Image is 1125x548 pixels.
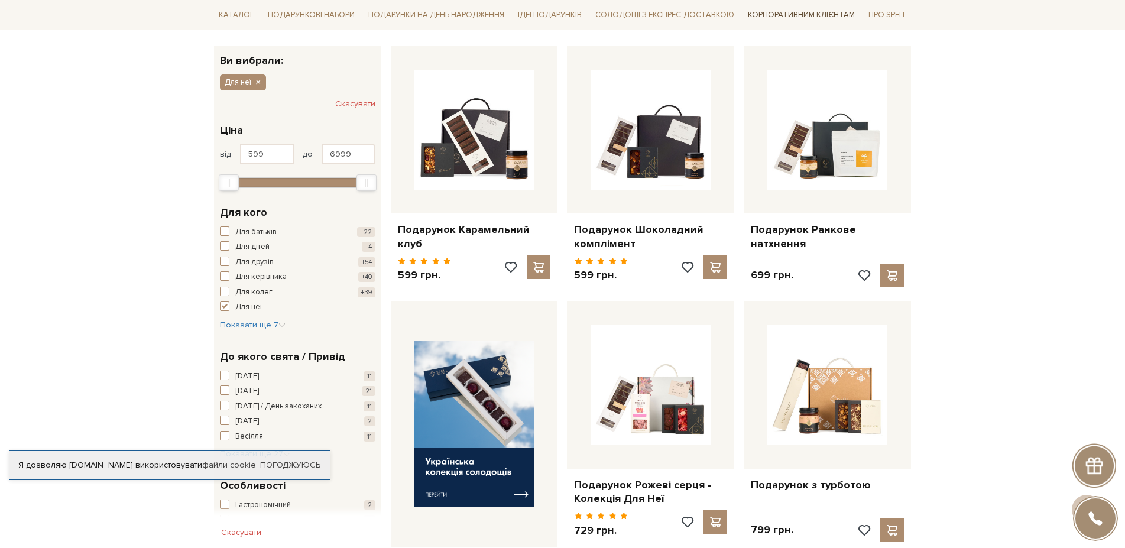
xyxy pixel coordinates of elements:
span: Подарункові набори [263,6,359,24]
button: Для батьків +22 [220,226,375,238]
span: Для керівника [235,271,287,283]
span: Весілля [235,431,263,443]
span: Про Spell [864,6,911,24]
span: Для дітей [235,241,270,253]
span: Для батьків [235,226,277,238]
a: файли cookie [202,460,256,470]
input: Ціна [322,144,375,164]
span: Гастрономічний [235,500,291,511]
span: 11 [364,401,375,411]
input: Ціна [240,144,294,164]
span: від [220,149,231,160]
button: [DATE] / День закоханих 11 [220,401,375,413]
button: Для неї [220,74,266,90]
a: Подарунок Карамельний клуб [398,223,551,251]
button: Для колег +39 [220,287,375,299]
span: Для кого [220,205,267,221]
a: Погоджуюсь [260,460,320,471]
span: +40 [358,272,375,282]
span: [DATE] [235,385,259,397]
span: +39 [358,287,375,297]
span: [DATE] [235,371,259,382]
span: Для неї [235,301,262,313]
div: Я дозволяю [DOMAIN_NAME] використовувати [9,460,330,471]
p: 599 грн. [574,268,628,282]
button: [DATE] 2 [220,416,375,427]
a: Подарунок Ранкове натхнення [751,223,904,251]
span: 2 [364,500,375,510]
a: Подарунок Рожеві серця - Колекція Для Неї [574,478,727,506]
button: Скасувати [214,523,268,542]
button: Для дітей +4 [220,241,375,253]
span: Особливості [220,478,286,494]
button: Показати ще 27 [220,448,290,460]
p: 699 грн. [751,268,793,282]
span: 21 [362,386,375,396]
button: Весілля 11 [220,431,375,443]
p: 799 грн. [751,523,793,537]
span: Показати ще 7 [220,320,286,330]
button: Показати ще 7 [220,319,286,331]
span: 2 [364,416,375,426]
span: Показати ще 27 [220,449,290,459]
button: Скасувати [335,95,375,114]
span: 11 [364,515,375,526]
a: Подарунок Шоколадний комплімент [574,223,727,251]
button: З вином / алкоголем 11 [220,515,375,527]
button: Для неї [220,301,375,313]
span: [DATE] [235,416,259,427]
span: [DATE] / День закоханих [235,401,322,413]
span: 11 [364,371,375,381]
a: Подарунок з турботою [751,478,904,492]
p: 729 грн. [574,524,628,537]
span: До якого свята / Привід [220,349,345,365]
span: +54 [358,257,375,267]
div: Ви вибрали: [214,46,381,66]
div: Min [219,174,239,191]
div: Max [356,174,377,191]
button: Для керівника +40 [220,271,375,283]
a: Солодощі з експрес-доставкою [591,5,739,25]
span: Для неї [225,77,251,87]
button: [DATE] 11 [220,371,375,382]
button: Гастрономічний 2 [220,500,375,511]
span: до [303,149,313,160]
span: Ціна [220,122,243,138]
span: 11 [364,432,375,442]
span: Для друзів [235,257,274,268]
button: Для друзів +54 [220,257,375,268]
span: +4 [362,242,375,252]
span: Ідеї подарунків [513,6,586,24]
p: 599 грн. [398,268,452,282]
span: З вином / алкоголем [235,515,309,527]
span: Подарунки на День народження [364,6,509,24]
span: Каталог [214,6,259,24]
a: Корпоративним клієнтам [743,5,860,25]
span: +22 [357,227,375,237]
span: Для колег [235,287,273,299]
button: [DATE] 21 [220,385,375,397]
img: banner [414,341,534,507]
